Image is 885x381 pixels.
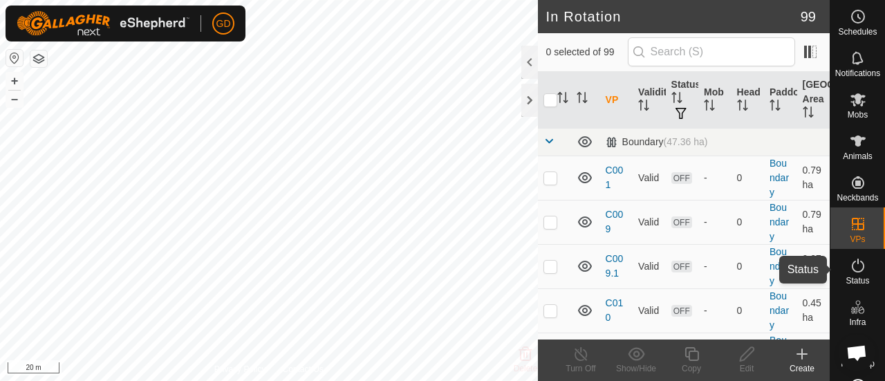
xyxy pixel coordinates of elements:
button: Reset Map [6,50,23,66]
th: Head [732,72,764,129]
div: Turn Off [553,362,608,375]
td: 0 [732,200,764,244]
input: Search (S) [628,37,795,66]
button: Map Layers [30,50,47,67]
p-sorticon: Activate to sort [577,94,588,105]
td: Valid [633,244,665,288]
div: Copy [664,362,719,375]
span: GD [216,17,231,31]
p-sorticon: Activate to sort [770,102,781,113]
span: OFF [671,261,692,272]
div: Edit [719,362,774,375]
a: Boundary [770,335,789,375]
a: Boundary [770,202,789,242]
span: VPs [850,235,865,243]
span: Status [846,277,869,285]
th: Status [666,72,698,129]
span: (47.36 ha) [664,136,708,147]
a: C001 [606,165,624,190]
div: - [704,215,725,230]
div: Create [774,362,830,375]
span: Schedules [838,28,877,36]
a: C009 [606,209,624,234]
button: – [6,91,23,107]
a: Privacy Policy [214,363,266,375]
span: Heatmap [841,360,875,368]
p-sorticon: Activate to sort [803,109,814,120]
span: 99 [801,6,816,27]
a: Boundary [770,290,789,331]
a: Contact Us [282,363,323,375]
td: 0.62 ha [797,333,830,377]
th: VP [600,72,633,129]
span: OFF [671,305,692,317]
span: Neckbands [837,194,878,202]
p-sorticon: Activate to sort [737,102,748,113]
td: Valid [633,333,665,377]
td: 0 [732,244,764,288]
div: Boundary [606,136,708,148]
p-sorticon: Activate to sort [671,94,682,105]
th: Mob [698,72,731,129]
td: 0.79 ha [797,200,830,244]
th: [GEOGRAPHIC_DATA] Area [797,72,830,129]
span: OFF [671,172,692,184]
a: C009.1 [606,253,624,279]
div: Open chat [838,334,875,371]
td: Valid [633,200,665,244]
td: 0.79 ha [797,156,830,200]
div: Show/Hide [608,362,664,375]
td: 0.45 ha [797,288,830,333]
td: Valid [633,288,665,333]
p-sorticon: Activate to sort [638,102,649,113]
th: Validity [633,72,665,129]
a: C010 [606,297,624,323]
div: - [704,259,725,274]
span: 0 selected of 99 [546,45,628,59]
p-sorticon: Activate to sort [704,102,715,113]
td: 0 [732,288,764,333]
td: 0.27 ha [797,244,830,288]
div: - [704,304,725,318]
p-sorticon: Activate to sort [557,94,568,105]
td: 0 [732,333,764,377]
td: Valid [633,156,665,200]
div: - [704,171,725,185]
h2: In Rotation [546,8,801,25]
span: Notifications [835,69,880,77]
span: Mobs [848,111,868,119]
a: Boundary [770,158,789,198]
th: Paddock [764,72,796,129]
span: Infra [849,318,866,326]
span: Animals [843,152,873,160]
span: OFF [671,216,692,228]
td: 0 [732,156,764,200]
button: + [6,73,23,89]
a: Boundary [770,246,789,286]
img: Gallagher Logo [17,11,189,36]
